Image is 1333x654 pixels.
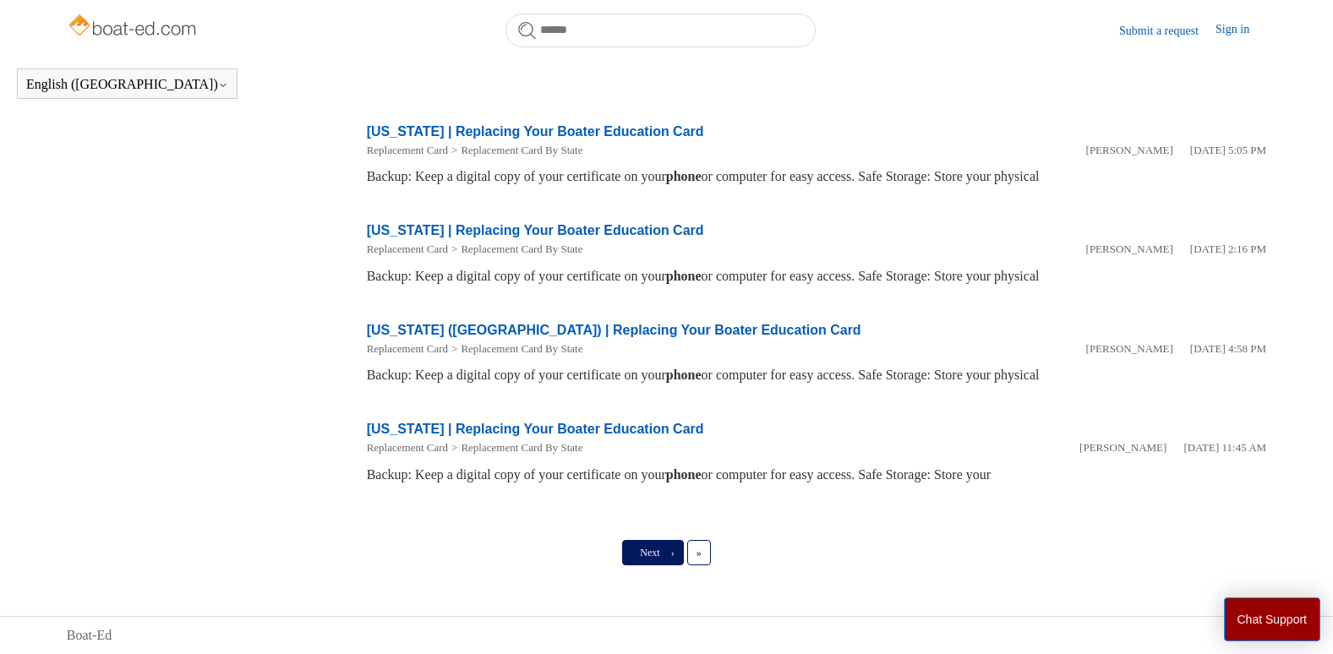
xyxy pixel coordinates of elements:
[448,439,582,456] li: Replacement Card By State
[1086,241,1173,258] li: [PERSON_NAME]
[367,243,448,255] a: Replacement Card
[505,14,816,47] input: Search
[1079,439,1166,456] li: [PERSON_NAME]
[1086,341,1173,357] li: [PERSON_NAME]
[461,342,582,355] a: Replacement Card By State
[367,341,448,357] li: Replacement Card
[666,368,702,382] em: phone
[67,625,112,646] a: Boat-Ed
[622,540,683,565] a: Next
[1190,342,1266,355] time: 05/21/2024, 16:58
[1086,142,1173,159] li: [PERSON_NAME]
[666,269,702,283] em: phone
[640,547,659,559] span: Next
[697,547,702,559] span: »
[448,341,582,357] li: Replacement Card By State
[1224,597,1321,641] button: Chat Support
[448,142,582,159] li: Replacement Card By State
[666,169,702,183] em: phone
[367,241,448,258] li: Replacement Card
[461,441,582,454] a: Replacement Card By State
[367,166,1266,187] div: Backup: Keep a digital copy of your certificate on your or computer for easy access. Safe Storage...
[671,547,675,559] span: ›
[367,465,1266,485] div: Backup: Keep a digital copy of your certificate on your or computer for easy access. Safe Storage...
[1190,243,1266,255] time: 05/22/2024, 14:16
[367,266,1266,286] div: Backup: Keep a digital copy of your certificate on your or computer for easy access. Safe Storage...
[367,142,448,159] li: Replacement Card
[26,77,228,92] button: English ([GEOGRAPHIC_DATA])
[367,365,1266,385] div: Backup: Keep a digital copy of your certificate on your or computer for easy access. Safe Storage...
[1190,144,1266,156] time: 05/21/2024, 17:05
[367,441,448,454] a: Replacement Card
[367,439,448,456] li: Replacement Card
[448,241,582,258] li: Replacement Card By State
[1216,20,1266,41] a: Sign in
[367,342,448,355] a: Replacement Card
[367,422,704,436] a: [US_STATE] | Replacing Your Boater Education Card
[461,144,582,156] a: Replacement Card By State
[1119,22,1216,40] a: Submit a request
[367,124,704,139] a: [US_STATE] | Replacing Your Boater Education Card
[461,243,582,255] a: Replacement Card By State
[367,144,448,156] a: Replacement Card
[666,467,702,482] em: phone
[1183,441,1266,454] time: 05/22/2024, 11:45
[367,323,861,337] a: [US_STATE] ([GEOGRAPHIC_DATA]) | Replacing Your Boater Education Card
[67,10,201,44] img: Boat-Ed Help Center home page
[367,223,704,237] a: [US_STATE] | Replacing Your Boater Education Card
